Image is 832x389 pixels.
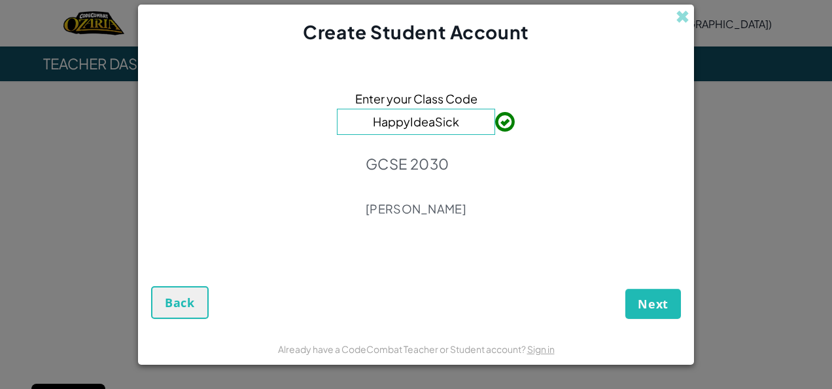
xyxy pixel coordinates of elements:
span: Back [165,295,195,310]
button: Back [151,286,209,319]
p: GCSE 2030 [366,155,466,173]
span: Enter your Class Code [355,89,477,108]
p: [PERSON_NAME] [366,201,466,217]
a: Sign in [527,343,555,355]
span: Create Student Account [303,20,529,43]
span: Next [638,296,668,312]
span: Already have a CodeCombat Teacher or Student account? [278,343,527,355]
button: Next [625,289,681,319]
